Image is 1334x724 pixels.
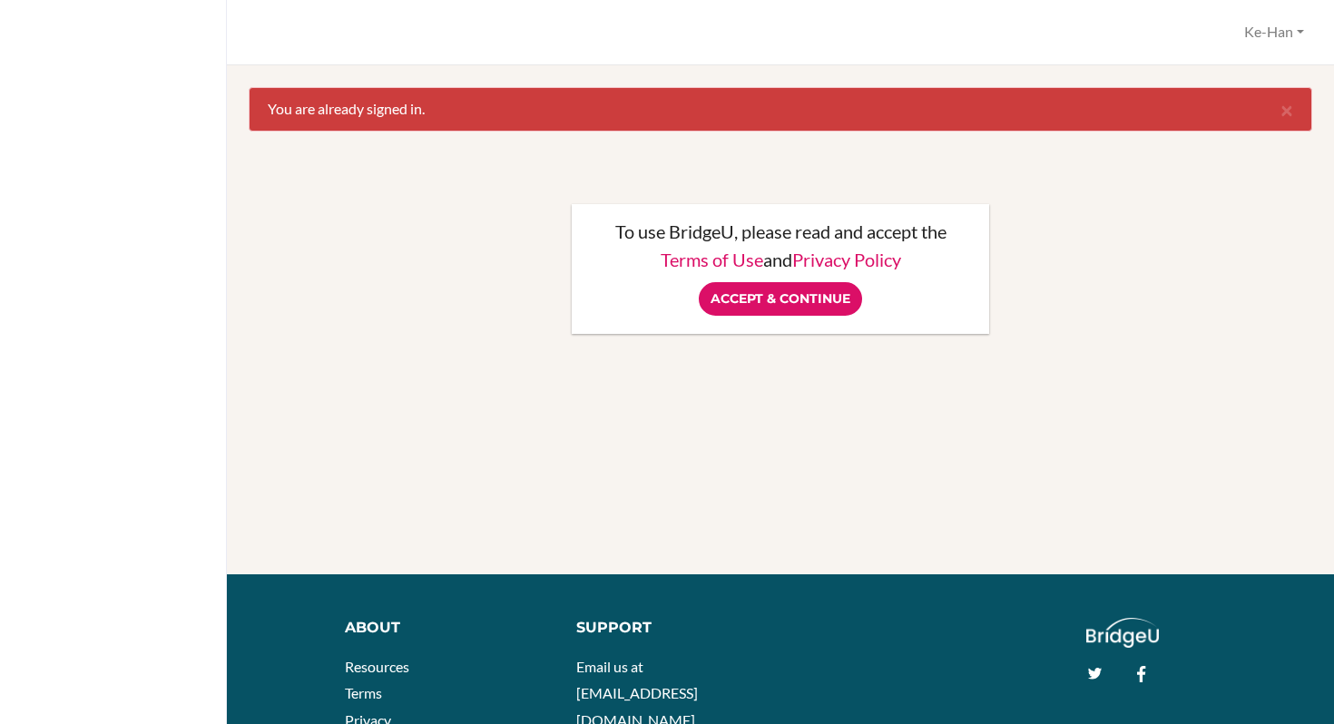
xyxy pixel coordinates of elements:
button: Ke-Han [1236,15,1312,49]
a: Privacy Policy [792,249,901,270]
button: Close [1262,88,1311,132]
a: Resources [345,658,409,675]
span: × [1280,96,1293,122]
input: Accept & Continue [699,282,862,316]
div: You are already signed in. [249,87,1312,132]
a: Terms of Use [661,249,763,270]
img: logo_white@2x-f4f0deed5e89b7ecb1c2cc34c3e3d731f90f0f143d5ea2071677605dd97b5244.png [1086,618,1160,648]
a: Terms [345,684,382,701]
p: To use BridgeU, please read and accept the [590,222,971,240]
div: About [345,618,549,639]
div: Support [576,618,767,639]
p: and [590,250,971,269]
